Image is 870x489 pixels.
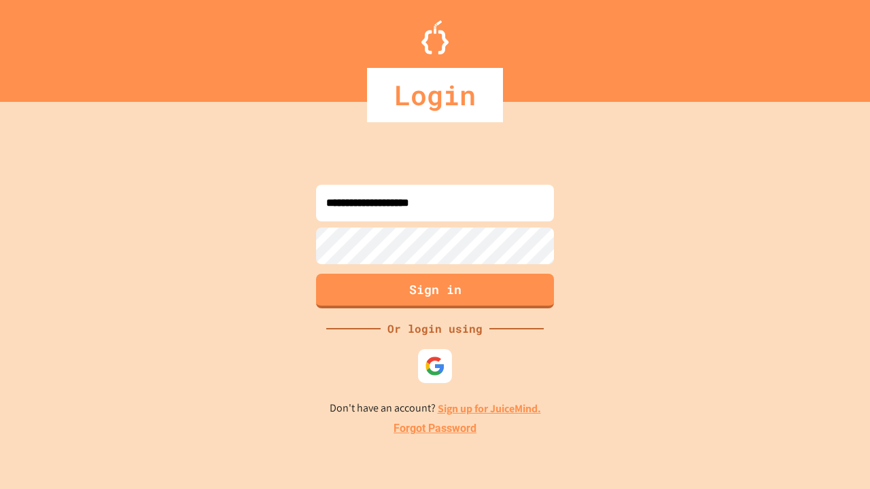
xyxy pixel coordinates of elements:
p: Don't have an account? [330,400,541,417]
a: Sign up for JuiceMind. [438,401,541,416]
img: google-icon.svg [425,356,445,376]
a: Forgot Password [394,420,476,437]
button: Sign in [316,274,554,308]
div: Login [367,68,503,122]
img: Logo.svg [421,20,449,54]
div: Or login using [381,321,489,337]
